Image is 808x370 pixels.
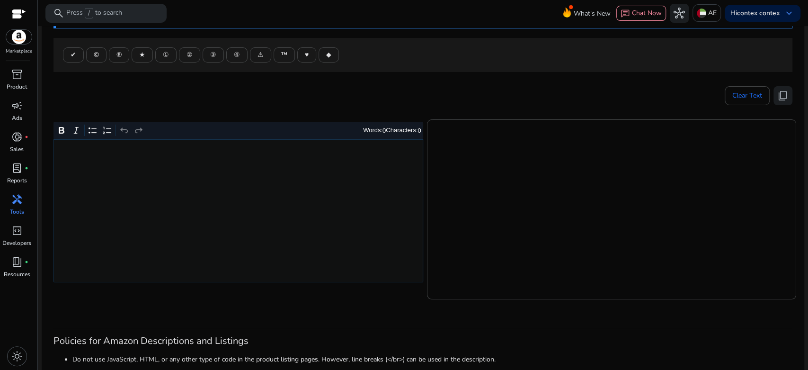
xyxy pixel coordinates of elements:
[305,50,309,60] span: ♥
[697,9,706,18] img: ae.svg
[783,8,795,19] span: keyboard_arrow_down
[94,50,99,60] span: ©
[53,122,423,140] div: Editor toolbar
[730,10,780,17] p: Hi
[11,194,23,205] span: handyman
[670,4,689,23] button: hub
[382,127,386,134] label: 0
[281,50,287,60] span: ™
[417,127,421,134] label: 0
[274,47,295,63] button: ™
[732,86,762,105] span: Clear Text
[6,30,32,44] img: amazon.svg
[11,351,23,362] span: light_mode
[63,47,84,63] button: ✔
[11,69,23,80] span: inventory_2
[186,50,193,60] span: ②
[53,335,792,347] h3: Policies for Amazon Descriptions and Listings
[53,8,64,19] span: search
[163,50,169,60] span: ①
[737,9,780,18] b: contex contex
[139,50,145,60] span: ★
[116,50,122,60] span: ®
[10,208,24,216] p: Tools
[319,47,339,63] button: ◆
[71,50,76,60] span: ✔
[203,47,224,63] button: ③
[363,125,421,136] div: Words: Characters:
[257,50,264,60] span: ⚠
[674,8,685,19] span: hub
[11,100,23,111] span: campaign
[11,162,23,174] span: lab_profile
[2,239,31,247] p: Developers
[25,166,28,170] span: fiber_manual_record
[250,47,271,63] button: ⚠
[10,145,24,153] p: Sales
[297,47,316,63] button: ♥
[109,47,129,63] button: ®
[25,260,28,264] span: fiber_manual_record
[155,47,177,63] button: ①
[53,139,423,282] div: Rich Text Editor. Editing area: main. Press Alt+0 for help.
[210,50,216,60] span: ③
[25,135,28,139] span: fiber_manual_record
[4,270,30,279] p: Resources
[12,114,22,122] p: Ads
[72,354,792,364] li: Do not use JavaScript, HTML, or any other type of code in the product listing pages. However, lin...
[234,50,240,60] span: ④
[621,9,630,18] span: chat
[574,5,611,22] span: What's New
[708,5,717,21] p: AE
[616,6,666,21] button: chatChat Now
[11,225,23,236] span: code_blocks
[6,48,32,55] p: Marketplace
[11,256,23,268] span: book_4
[132,47,153,63] button: ★
[86,47,107,63] button: ©
[11,131,23,143] span: donut_small
[632,9,662,18] span: Chat Now
[326,50,331,60] span: ◆
[7,82,27,91] p: Product
[725,86,770,105] button: Clear Text
[179,47,200,63] button: ②
[85,8,93,18] span: /
[226,47,248,63] button: ④
[66,8,122,18] p: Press to search
[7,176,27,185] p: Reports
